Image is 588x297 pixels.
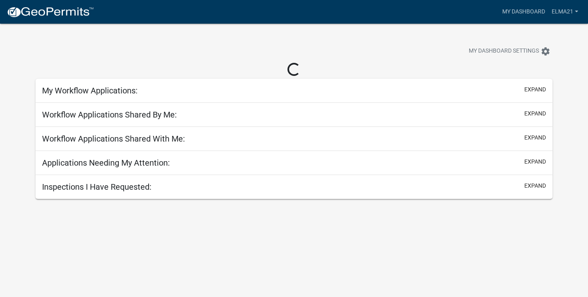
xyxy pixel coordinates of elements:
button: My Dashboard Settingssettings [462,43,557,59]
span: My Dashboard Settings [469,47,539,56]
button: expand [524,133,546,142]
button: expand [524,109,546,118]
h5: Inspections I Have Requested: [42,182,151,192]
button: expand [524,85,546,94]
button: expand [524,182,546,190]
a: elma21 [548,4,581,20]
h5: Applications Needing My Attention: [42,158,170,168]
h5: Workflow Applications Shared With Me: [42,134,185,144]
button: expand [524,157,546,166]
h5: Workflow Applications Shared By Me: [42,110,177,120]
h5: My Workflow Applications: [42,86,138,95]
i: settings [541,47,550,56]
a: My Dashboard [499,4,548,20]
